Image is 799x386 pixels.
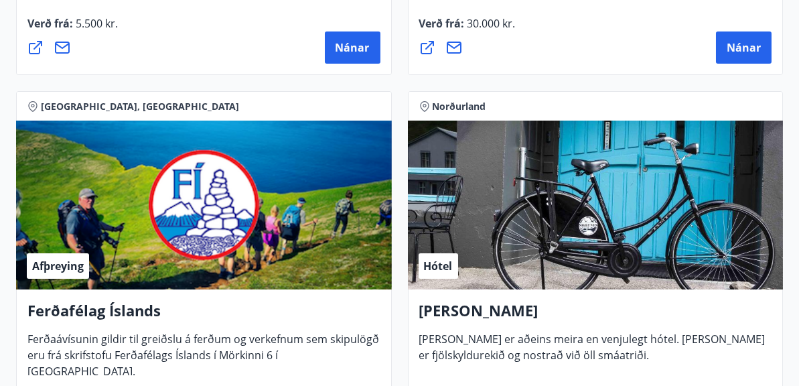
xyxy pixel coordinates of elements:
span: Afþreying [32,259,84,273]
h4: [PERSON_NAME] [419,300,772,331]
span: [GEOGRAPHIC_DATA], [GEOGRAPHIC_DATA] [41,100,239,113]
button: Nánar [325,31,380,64]
h4: Ferðafélag Íslands [27,300,380,331]
span: Nánar [336,40,370,55]
span: 5.500 kr. [73,16,118,31]
span: Nánar [727,40,761,55]
span: Verð frá : [27,16,118,42]
span: Norðurland [433,100,486,113]
span: 30.000 kr. [465,16,516,31]
span: Verð frá : [419,16,516,42]
button: Nánar [716,31,772,64]
span: [PERSON_NAME] er aðeins meira en venjulegt hótel. [PERSON_NAME] er fjölskyldurekið og nostrað við... [419,332,766,373]
span: Hótel [424,259,453,273]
